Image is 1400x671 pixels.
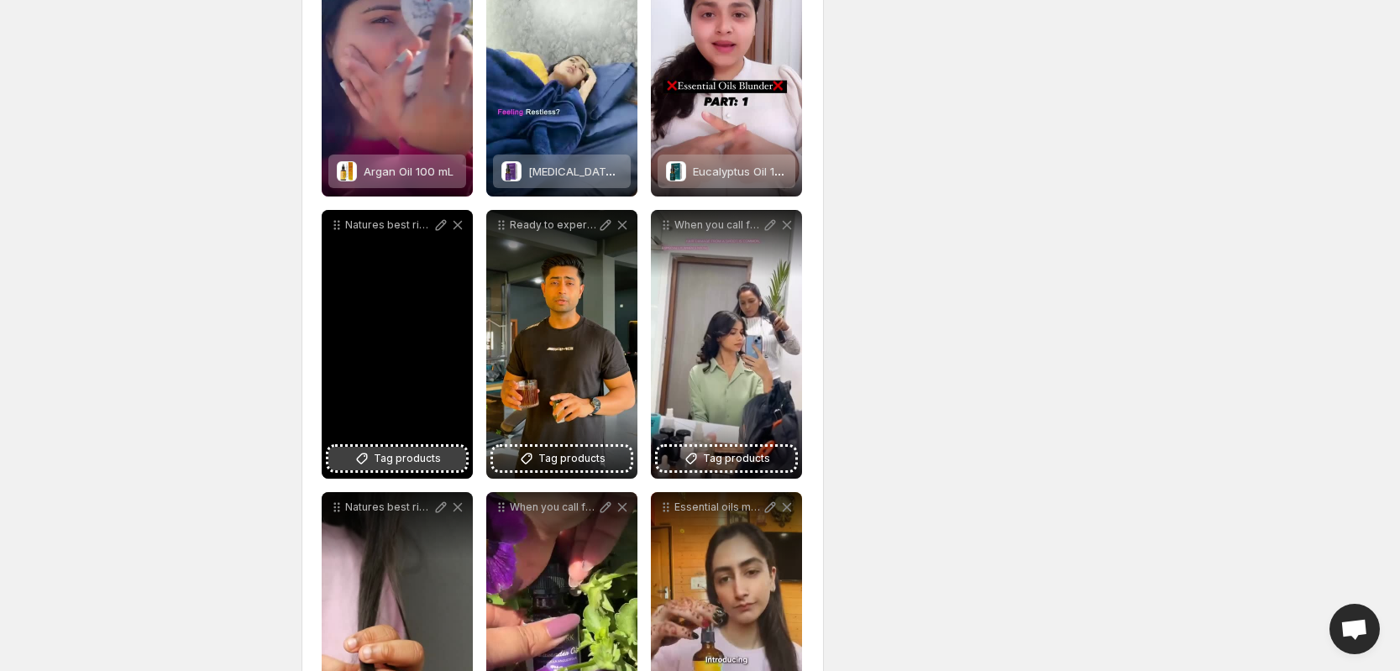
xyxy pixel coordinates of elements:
[693,165,800,178] span: Eucalyptus Oil 15 mL
[666,161,686,181] img: Eucalyptus Oil 15 mL
[651,210,802,479] div: When you call for a peaceful retreat you call for Baeyorks magic Shop at [GEOGRAPHIC_DATA]Tag pro...
[337,161,357,181] img: Argan Oil 100 mL
[364,165,454,178] span: Argan Oil 100 mL
[538,450,606,467] span: Tag products
[1329,604,1380,654] a: Open chat
[345,218,433,232] p: Natures best right at your service upgrade your care game Shop at [GEOGRAPHIC_DATA]
[703,450,770,467] span: Tag products
[510,501,597,514] p: When you call for a peaceful retreat you call for Baeyorks Lavender magic Shop at [GEOGRAPHIC_DATA]
[658,447,795,470] button: Tag products
[328,447,466,470] button: Tag products
[528,165,649,178] span: [MEDICAL_DATA] 15 mL
[486,210,637,479] div: Ready to experience flawless skin lustrous hair deep nourishment a powerful natural shield We hea...
[510,218,597,232] p: Ready to experience flawless skin lustrous hair deep nourishment a powerful natural shield We hea...
[322,210,473,479] div: Natures best right at your service upgrade your care game Shop at [GEOGRAPHIC_DATA]Tag products
[674,501,762,514] p: Essential oils may come with a higher price tag but its all about quality and the benefits they p...
[674,218,762,232] p: When you call for a peaceful retreat you call for Baeyorks magic Shop at [GEOGRAPHIC_DATA]
[374,450,441,467] span: Tag products
[501,161,522,181] img: Lavender Oil 15 mL
[345,501,433,514] p: Natures best right at your service upgrade your care game Shop at [GEOGRAPHIC_DATA]
[493,447,631,470] button: Tag products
